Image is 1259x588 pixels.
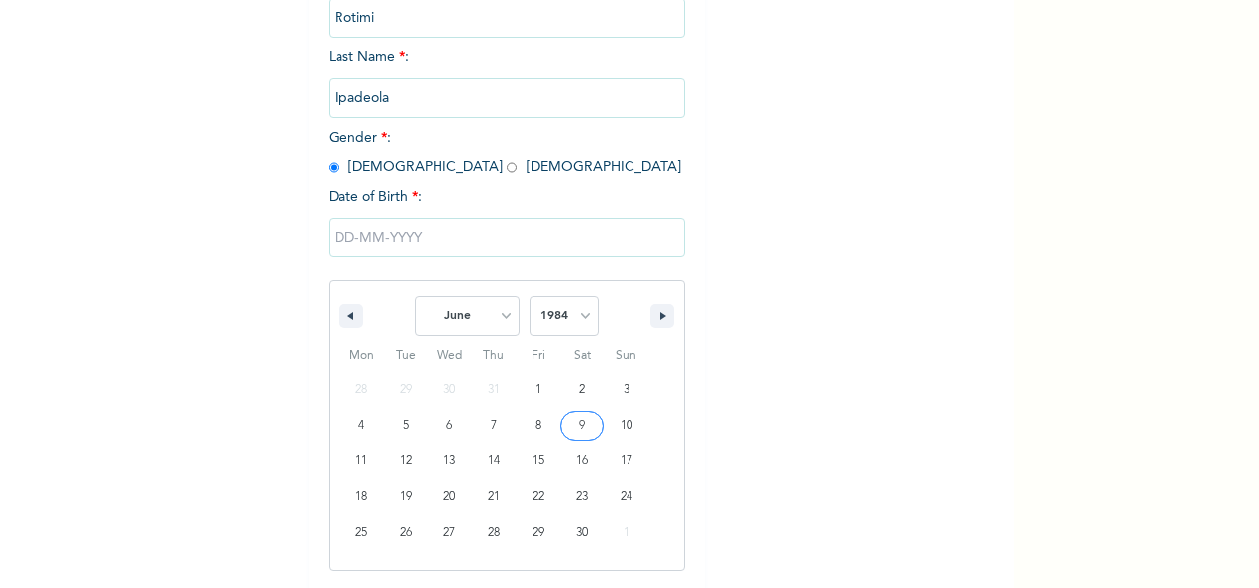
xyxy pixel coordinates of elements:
[339,515,384,550] button: 25
[560,479,605,515] button: 23
[329,78,685,118] input: Enter your last name
[604,372,648,408] button: 3
[384,408,429,443] button: 5
[516,341,560,372] span: Fri
[358,408,364,443] span: 4
[428,479,472,515] button: 20
[535,372,541,408] span: 1
[355,479,367,515] span: 18
[443,515,455,550] span: 27
[339,443,384,479] button: 11
[491,408,497,443] span: 7
[533,515,544,550] span: 29
[472,479,517,515] button: 21
[560,372,605,408] button: 2
[428,408,472,443] button: 6
[516,372,560,408] button: 1
[329,131,681,174] span: Gender : [DEMOGRAPHIC_DATA] [DEMOGRAPHIC_DATA]
[472,341,517,372] span: Thu
[560,515,605,550] button: 30
[428,341,472,372] span: Wed
[329,187,422,208] span: Date of Birth :
[384,341,429,372] span: Tue
[604,443,648,479] button: 17
[329,218,685,257] input: DD-MM-YYYY
[488,443,500,479] span: 14
[472,408,517,443] button: 7
[560,443,605,479] button: 16
[579,408,585,443] span: 9
[621,408,632,443] span: 10
[403,408,409,443] span: 5
[560,341,605,372] span: Sat
[516,443,560,479] button: 15
[443,443,455,479] span: 13
[604,408,648,443] button: 10
[400,479,412,515] span: 19
[604,479,648,515] button: 24
[516,408,560,443] button: 8
[472,443,517,479] button: 14
[443,479,455,515] span: 20
[384,443,429,479] button: 12
[576,443,588,479] span: 16
[400,515,412,550] span: 26
[355,515,367,550] span: 25
[576,515,588,550] span: 30
[560,408,605,443] button: 9
[329,50,685,105] span: Last Name :
[384,479,429,515] button: 19
[576,479,588,515] span: 23
[579,372,585,408] span: 2
[339,479,384,515] button: 18
[472,515,517,550] button: 28
[516,515,560,550] button: 29
[355,443,367,479] span: 11
[339,341,384,372] span: Mon
[384,515,429,550] button: 26
[488,515,500,550] span: 28
[339,408,384,443] button: 4
[624,372,629,408] span: 3
[621,479,632,515] span: 24
[533,443,544,479] span: 15
[446,408,452,443] span: 6
[604,341,648,372] span: Sun
[516,479,560,515] button: 22
[488,479,500,515] span: 21
[621,443,632,479] span: 17
[400,443,412,479] span: 12
[428,443,472,479] button: 13
[535,408,541,443] span: 8
[428,515,472,550] button: 27
[533,479,544,515] span: 22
